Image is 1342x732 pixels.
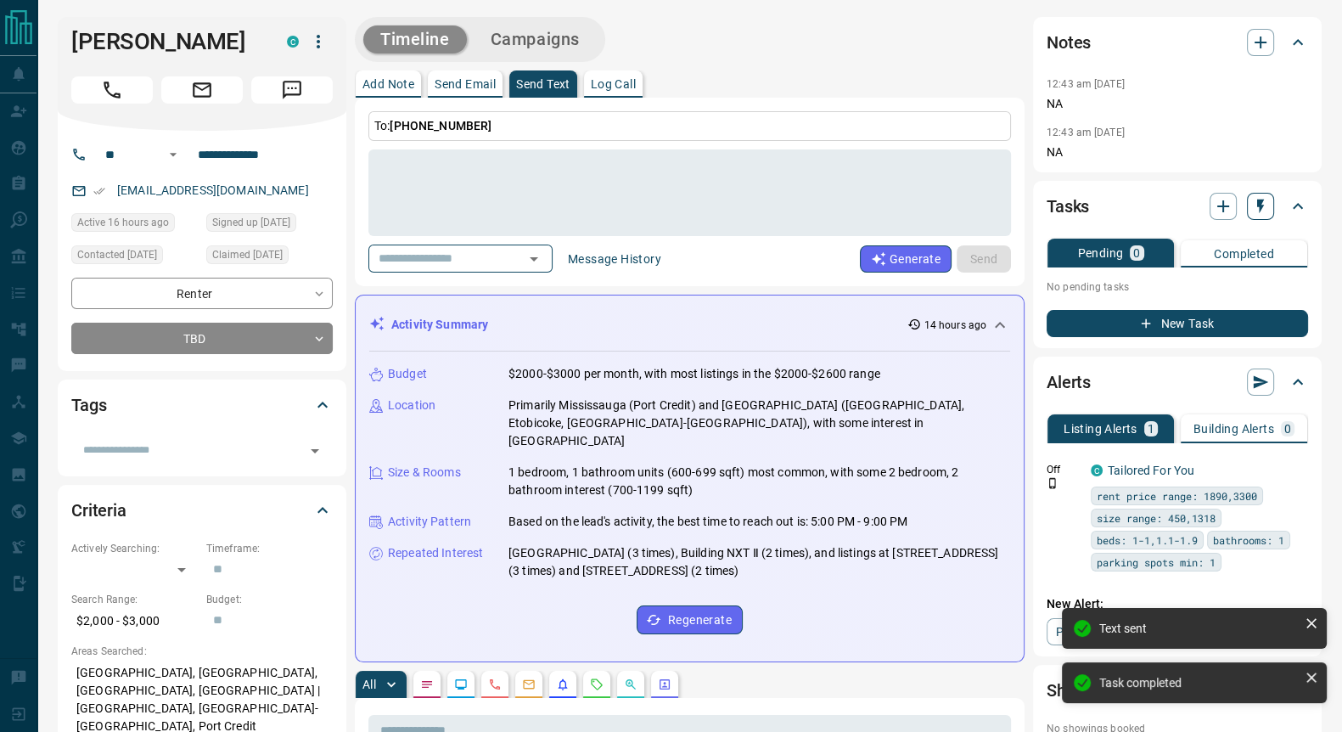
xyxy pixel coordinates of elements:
[558,245,671,273] button: Message History
[388,464,461,481] p: Size & Rooms
[508,513,907,531] p: Based on the lead's activity, the best time to reach out is: 5:00 PM - 9:00 PM
[1047,22,1308,63] div: Notes
[516,78,570,90] p: Send Text
[860,245,952,273] button: Generate
[1214,248,1274,260] p: Completed
[1064,423,1137,435] p: Listing Alerts
[591,78,636,90] p: Log Call
[1097,487,1257,504] span: rent price range: 1890,3300
[390,119,491,132] span: [PHONE_NUMBER]
[1133,247,1140,259] p: 0
[1047,670,1308,711] div: Showings
[1108,464,1194,477] a: Tailored For You
[71,497,126,524] h2: Criteria
[454,678,468,691] svg: Lead Browsing Activity
[1047,95,1308,113] p: NA
[287,36,299,48] div: condos.ca
[924,318,986,333] p: 14 hours ago
[369,309,1010,341] div: Activity Summary14 hours ago
[1099,622,1298,635] div: Text sent
[556,678,570,691] svg: Listing Alerts
[206,245,333,269] div: Wed Aug 06 2025
[1284,423,1291,435] p: 0
[251,76,333,104] span: Message
[212,214,290,231] span: Signed up [DATE]
[303,439,327,463] button: Open
[1047,477,1058,489] svg: Push Notification Only
[1097,554,1216,571] span: parking spots min: 1
[388,365,427,383] p: Budget
[71,385,333,425] div: Tags
[508,544,1010,580] p: [GEOGRAPHIC_DATA] (3 times), Building NXT Ⅱ (2 times), and listings at [STREET_ADDRESS] (3 times)...
[522,678,536,691] svg: Emails
[1047,193,1089,220] h2: Tasks
[1047,186,1308,227] div: Tasks
[117,183,309,197] a: [EMAIL_ADDRESS][DOMAIN_NAME]
[71,644,333,659] p: Areas Searched:
[488,678,502,691] svg: Calls
[508,397,1010,450] p: Primarily Mississauga (Port Credit) and [GEOGRAPHIC_DATA] ([GEOGRAPHIC_DATA], Etobicoke, [GEOGRAP...
[474,25,597,53] button: Campaigns
[71,391,106,419] h2: Tags
[1193,423,1274,435] p: Building Alerts
[624,678,637,691] svg: Opportunities
[1047,29,1091,56] h2: Notes
[590,678,604,691] svg: Requests
[212,246,283,263] span: Claimed [DATE]
[71,278,333,309] div: Renter
[1091,465,1103,476] div: condos.ca
[71,245,198,269] div: Wed Aug 06 2025
[71,323,333,354] div: TBD
[206,541,333,556] p: Timeframe:
[71,28,261,55] h1: [PERSON_NAME]
[1047,274,1308,300] p: No pending tasks
[388,397,435,414] p: Location
[391,316,488,334] p: Activity Summary
[362,679,376,690] p: All
[1047,677,1119,704] h2: Showings
[1148,423,1154,435] p: 1
[363,25,467,53] button: Timeline
[1047,369,1091,396] h2: Alerts
[71,607,198,635] p: $2,000 - $3,000
[420,678,434,691] svg: Notes
[1047,310,1308,337] button: New Task
[362,78,414,90] p: Add Note
[1047,144,1308,161] p: NA
[163,144,183,165] button: Open
[508,365,880,383] p: $2000-$3000 per month, with most listings in the $2000-$2600 range
[1047,618,1134,645] a: Property
[206,592,333,607] p: Budget:
[435,78,496,90] p: Send Email
[1097,532,1198,549] span: beds: 1-1,1.1-1.9
[1047,78,1125,90] p: 12:43 am [DATE]
[71,592,198,607] p: Search Range:
[161,76,243,104] span: Email
[77,246,157,263] span: Contacted [DATE]
[637,605,743,634] button: Regenerate
[1047,462,1081,477] p: Off
[1047,362,1308,403] div: Alerts
[658,678,671,691] svg: Agent Actions
[368,111,1011,141] p: To:
[1047,595,1308,613] p: New Alert:
[522,247,546,271] button: Open
[1097,510,1216,526] span: size range: 450,1318
[1213,532,1284,549] span: bathrooms: 1
[388,544,483,562] p: Repeated Interest
[93,185,105,197] svg: Email Verified
[1047,127,1125,138] p: 12:43 am [DATE]
[1099,676,1298,690] div: Task completed
[77,214,169,231] span: Active 16 hours ago
[71,76,153,104] span: Call
[388,513,471,531] p: Activity Pattern
[71,213,198,237] div: Mon Oct 13 2025
[71,541,198,556] p: Actively Searching:
[1077,247,1123,259] p: Pending
[206,213,333,237] div: Mon Jul 21 2025
[508,464,1010,499] p: 1 bedroom, 1 bathroom units (600-699 sqft) most common, with some 2 bedroom, 2 bathroom interest ...
[71,490,333,531] div: Criteria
